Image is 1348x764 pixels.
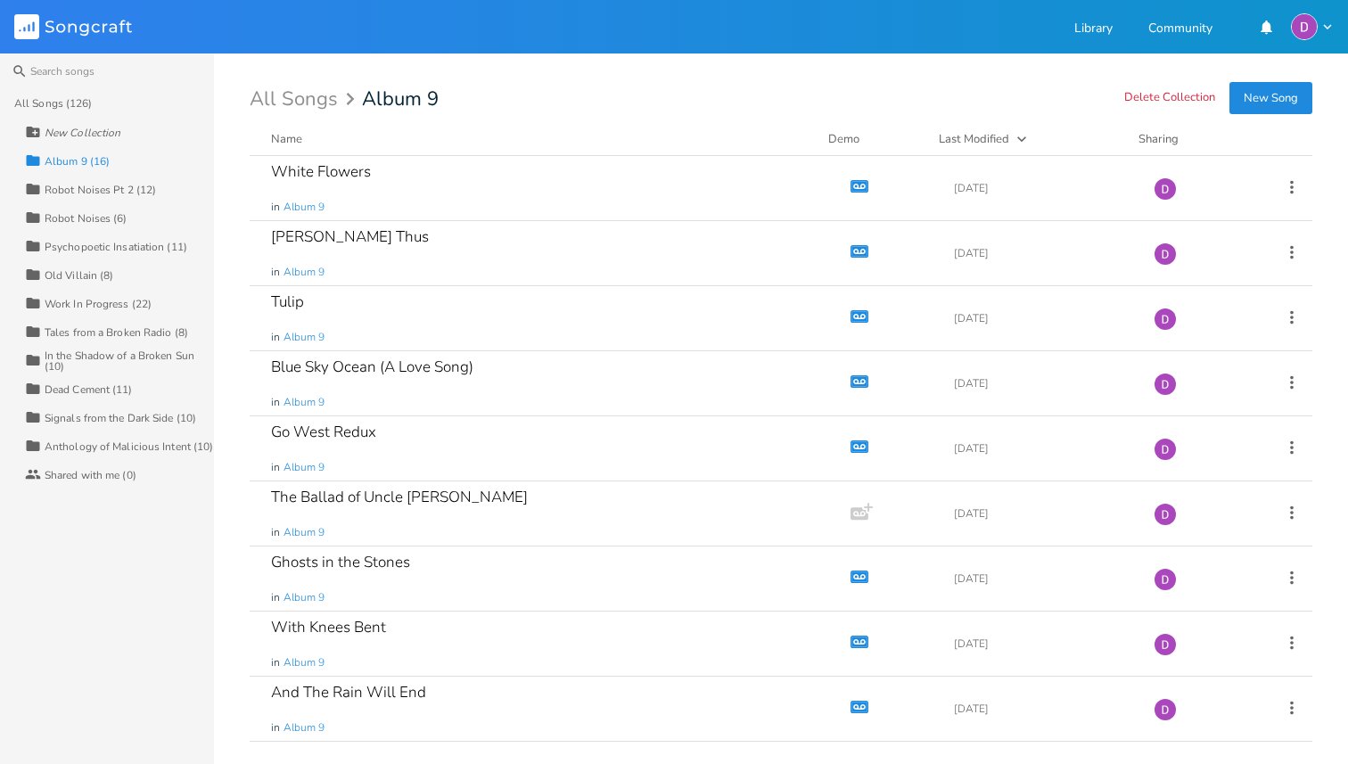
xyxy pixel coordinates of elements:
span: Album 9 [362,89,439,109]
button: Last Modified [939,130,1117,148]
img: Dylan [1154,373,1177,396]
span: in [271,525,280,540]
div: And The Rain Will End [271,685,426,700]
div: [DATE] [954,703,1132,714]
span: Album 9 [284,720,325,735]
img: Dylan [1154,568,1177,591]
div: Dead Cement (11) [45,384,133,395]
div: In the Shadow of a Broken Sun (10) [45,350,214,372]
div: Robot Noises (6) [45,213,127,224]
div: Tulip [271,294,304,309]
div: [DATE] [954,248,1132,259]
img: Dylan [1154,242,1177,266]
div: Anthology of Malicious Intent (10) [45,441,213,452]
div: Ghosts in the Stones [271,555,410,570]
div: All Songs (126) [14,98,93,109]
div: Album 9 (16) [45,156,110,167]
button: Delete Collection [1124,91,1215,106]
div: [DATE] [954,378,1132,389]
div: Shared with me (0) [45,470,136,481]
div: [DATE] [954,508,1132,519]
span: Album 9 [284,265,325,280]
div: Old Villain (8) [45,270,114,281]
div: Signals from the Dark Side (10) [45,413,196,423]
div: Demo [828,130,917,148]
div: Last Modified [939,131,1009,147]
div: The Ballad of Uncle [PERSON_NAME] [271,489,528,505]
span: in [271,330,280,345]
div: [DATE] [954,573,1132,584]
div: White Flowers [271,164,371,179]
div: [DATE] [954,638,1132,649]
div: Tales from a Broken Radio (8) [45,327,188,338]
div: New Collection [45,127,120,138]
img: Dylan [1154,503,1177,526]
span: in [271,655,280,670]
button: New Song [1229,82,1312,114]
div: Work In Progress (22) [45,299,152,309]
span: in [271,395,280,410]
div: [DATE] [954,183,1132,193]
span: in [271,200,280,215]
span: Album 9 [284,525,325,540]
div: All Songs [250,91,360,108]
div: With Knees Bent [271,620,386,635]
div: Psychopoetic Insatiation (11) [45,242,187,252]
div: [DATE] [954,313,1132,324]
span: in [271,265,280,280]
div: Go West Redux [271,424,376,440]
img: Dylan [1154,698,1177,721]
img: Dylan [1154,633,1177,656]
div: [DATE] [954,443,1132,454]
div: Name [271,131,302,147]
img: Dylan [1154,308,1177,331]
div: Sharing [1138,130,1245,148]
div: [PERSON_NAME] Thus [271,229,429,244]
img: Dylan [1154,177,1177,201]
span: Album 9 [284,200,325,215]
span: in [271,590,280,605]
a: Library [1074,22,1113,37]
div: Robot Noises Pt 2 (12) [45,185,156,195]
img: Dylan [1154,438,1177,461]
img: Dylan [1291,13,1318,40]
div: Blue Sky Ocean (A Love Song) [271,359,473,374]
span: Album 9 [284,590,325,605]
span: in [271,720,280,735]
span: Album 9 [284,655,325,670]
span: Album 9 [284,460,325,475]
a: Community [1148,22,1212,37]
span: in [271,460,280,475]
span: Album 9 [284,395,325,410]
span: Album 9 [284,330,325,345]
button: Name [271,130,807,148]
